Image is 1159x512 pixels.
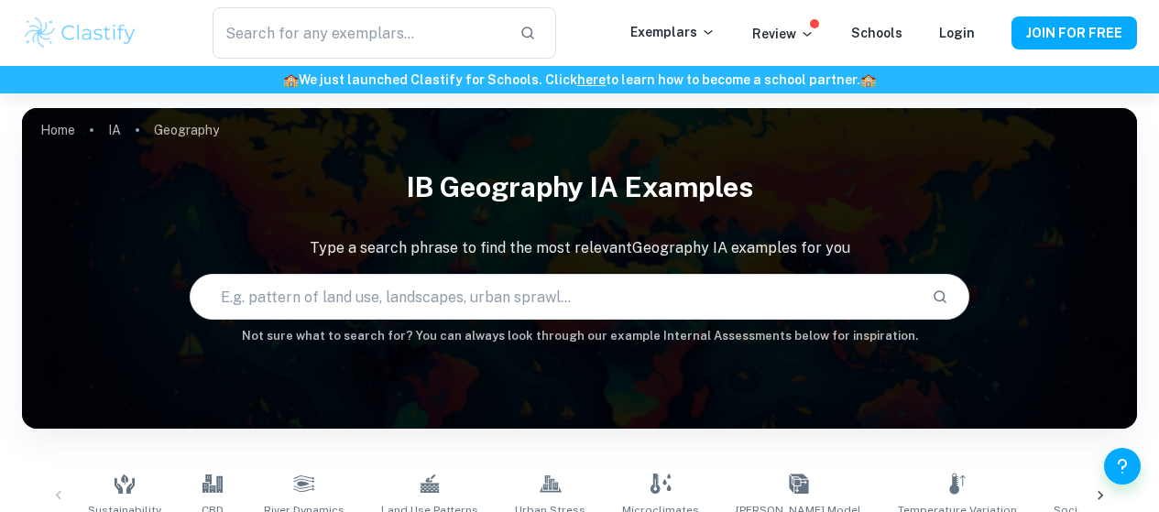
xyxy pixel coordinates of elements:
a: Home [40,117,75,143]
a: IA [108,117,121,143]
h6: We just launched Clastify for Schools. Click to learn how to become a school partner. [4,70,1155,90]
span: 🏫 [860,72,876,87]
h6: Not sure what to search for? You can always look through our example Internal Assessments below f... [22,327,1137,345]
button: Search [924,281,956,312]
p: Exemplars [630,22,716,42]
a: Login [939,26,975,40]
a: Schools [851,26,902,40]
p: Review [752,24,815,44]
p: Geography [154,120,219,140]
span: 🏫 [283,72,299,87]
button: JOIN FOR FREE [1011,16,1137,49]
p: Type a search phrase to find the most relevant Geography IA examples for you [22,237,1137,259]
a: here [577,72,606,87]
img: Clastify logo [22,15,138,51]
button: Help and Feedback [1104,448,1141,485]
input: Search for any exemplars... [213,7,506,59]
input: E.g. pattern of land use, landscapes, urban sprawl... [191,271,918,322]
h1: IB Geography IA examples [22,159,1137,215]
